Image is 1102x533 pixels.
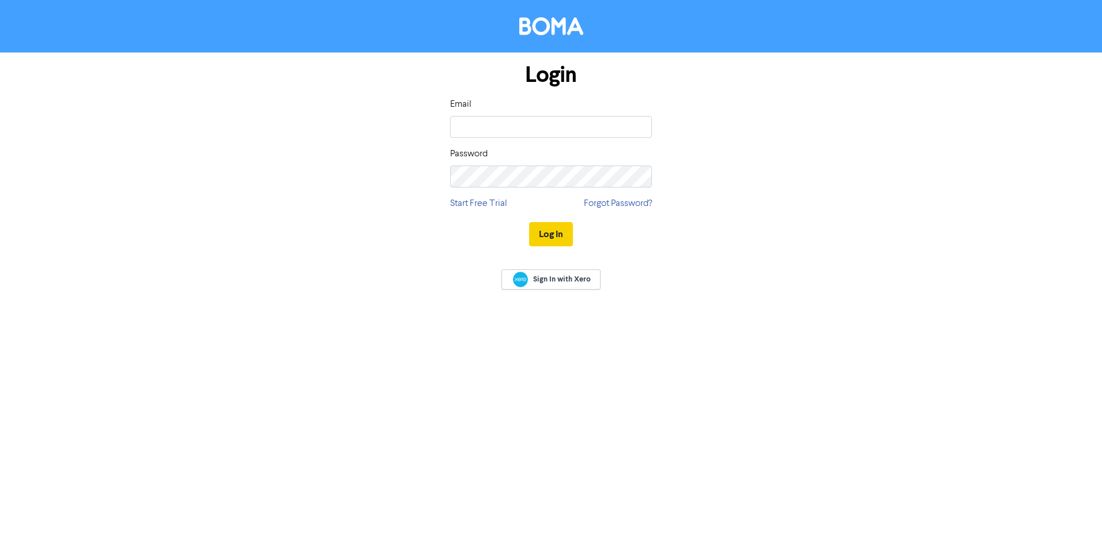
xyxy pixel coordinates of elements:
[450,97,471,111] label: Email
[519,17,583,35] img: BOMA Logo
[450,147,488,161] label: Password
[529,222,573,246] button: Log In
[450,197,507,211] a: Start Free Trial
[513,272,528,287] img: Xero logo
[584,197,652,211] a: Forgot Password?
[533,274,591,284] span: Sign In with Xero
[501,269,601,290] a: Sign In with Xero
[450,62,652,88] h1: Login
